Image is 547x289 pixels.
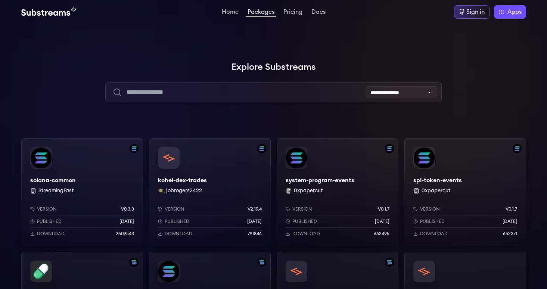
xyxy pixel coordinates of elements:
[292,231,320,237] p: Download
[37,231,65,237] p: Download
[282,9,304,16] a: Pricing
[119,218,134,224] p: [DATE]
[503,231,517,237] p: 662371
[420,231,448,237] p: Download
[37,206,57,212] p: Version
[507,7,522,16] span: Apps
[130,258,139,267] img: Filter by solana network
[513,144,522,153] img: Filter by solana network
[116,231,134,237] p: 2609543
[420,206,440,212] p: Version
[422,187,450,195] button: 0xpapercut
[165,231,192,237] p: Download
[454,5,489,19] a: Sign in
[385,258,394,267] img: Filter by solana network
[420,218,445,224] p: Published
[257,144,266,153] img: Filter by solana network
[385,144,394,153] img: Filter by solana network
[248,231,262,237] p: 791846
[166,187,202,195] button: jobrogers2422
[21,60,526,75] h1: Explore Substreams
[257,258,266,267] img: Filter by solana network
[220,9,240,16] a: Home
[165,206,184,212] p: Version
[247,218,262,224] p: [DATE]
[404,138,526,246] a: Filter by solana networkspl-token-eventsspl-token-events 0xpapercutVersionv0.1.7Published[DATE]Do...
[292,206,312,212] p: Version
[248,206,262,212] p: v2.19.4
[246,9,276,17] a: Packages
[149,138,271,246] a: Filter by solana networkkohei-dex-tradeskohei-dex-tradesjobrogers2422 jobrogers2422Versionv2.19.4...
[130,144,139,153] img: Filter by solana network
[310,9,327,16] a: Docs
[375,218,389,224] p: [DATE]
[277,138,398,246] a: Filter by solana networksystem-program-eventssystem-program-events0xpapercut 0xpapercutVersionv0....
[374,231,389,237] p: 662495
[378,206,389,212] p: v0.1.7
[121,206,134,212] p: v0.3.3
[506,206,517,212] p: v0.1.7
[294,187,323,195] button: 0xpapercut
[292,218,317,224] p: Published
[165,218,189,224] p: Published
[503,218,517,224] p: [DATE]
[37,218,62,224] p: Published
[38,187,74,195] button: StreamingFast
[21,138,143,246] a: Filter by solana networksolana-commonsolana-common StreamingFastVersionv0.3.3Published[DATE]Downl...
[21,7,77,16] img: Substream's logo
[466,7,485,16] div: Sign in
